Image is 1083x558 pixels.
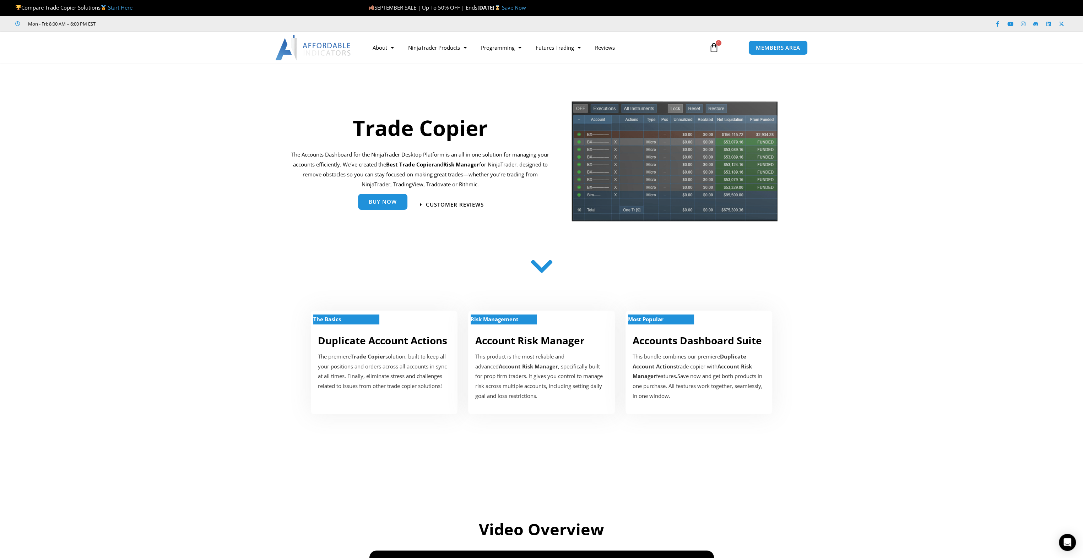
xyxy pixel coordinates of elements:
img: ⌛ [495,5,500,10]
a: Save Now [502,4,526,11]
div: This bundle combines our premiere trade copier with features Save now and get both products in on... [633,352,765,401]
a: Buy Now [358,195,407,211]
img: 🏆 [16,5,21,10]
img: tradecopier | Affordable Indicators – NinjaTrader [571,100,778,227]
p: This product is the most reliable and advanced , specifically built for prop firm traders. It giv... [475,352,608,401]
span: Customer Reviews [426,202,484,207]
a: Start Here [108,4,132,11]
b: Best Trade Copier [386,161,434,168]
img: 🥇 [101,5,106,10]
img: LogoAI | Affordable Indicators – NinjaTrader [275,35,352,60]
strong: Risk Manager [443,161,479,168]
span: SEPTEMBER SALE | Up To 50% OFF | Ends [368,4,477,11]
a: Programming [474,39,529,56]
strong: Trade Copier [351,353,385,360]
a: Duplicate Account Actions [318,334,447,347]
a: About [365,39,401,56]
strong: The Basics [313,316,341,323]
h1: Trade Copier [291,113,549,143]
h2: Video Overview [343,519,741,540]
b: Duplicate Account Actions [633,353,746,370]
div: Open Intercom Messenger [1059,534,1076,551]
strong: Most Popular [628,316,664,323]
span: Buy Now [369,201,397,206]
img: 🍂 [369,5,374,10]
a: 0 [698,37,730,58]
strong: Account Risk Manager [499,363,558,370]
iframe: Customer reviews powered by Trustpilot [323,446,760,496]
span: MEMBERS AREA [756,45,800,50]
p: The premiere solution, built to keep all your positions and orders across all accounts in sync at... [318,352,450,391]
span: 0 [716,40,721,46]
a: MEMBERS AREA [748,40,808,55]
a: Customer Reviews [420,202,484,207]
iframe: Customer reviews powered by Trustpilot [105,20,212,27]
strong: [DATE] [477,4,502,11]
a: Accounts Dashboard Suite [633,334,762,347]
a: NinjaTrader Products [401,39,474,56]
span: Compare Trade Copier Solutions [15,4,132,11]
nav: Menu [365,39,701,56]
a: Reviews [588,39,622,56]
a: Account Risk Manager [475,334,585,347]
strong: Risk Management [471,316,519,323]
p: The Accounts Dashboard for the NinjaTrader Desktop Platform is an all in one solution for managin... [291,150,549,189]
a: Futures Trading [529,39,588,56]
span: Mon - Fri: 8:00 AM – 6:00 PM EST [26,20,96,28]
b: . [676,372,677,379]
